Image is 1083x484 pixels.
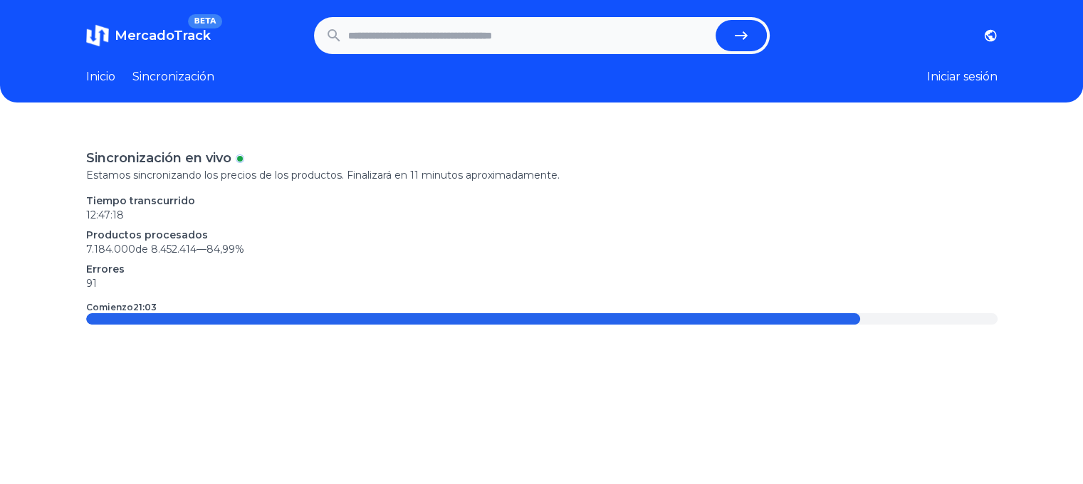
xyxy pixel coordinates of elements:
font: en 11 minutos [394,169,463,181]
font: % [235,243,244,256]
font: MercadoTrack [115,28,211,43]
font: de [135,243,148,256]
font: Iniciar sesión [927,70,998,83]
font: Comienzo [86,302,133,312]
img: MercadoTrack [86,24,109,47]
font: 12:47:18 [86,209,124,221]
a: Inicio [86,68,115,85]
font: 7.184.000 [86,243,135,256]
font: aproximadamente. [466,169,560,181]
font: 91 [86,277,97,290]
font: 84,99 [206,243,235,256]
font: 8.452.414 [151,243,197,256]
a: Sincronización [132,68,214,85]
font: Inicio [86,70,115,83]
font: 21:03 [133,302,157,312]
font: Sincronización [132,70,214,83]
font: Tiempo transcurrido [86,194,195,207]
font: Sincronización en vivo [86,150,231,166]
font: Errores [86,263,125,275]
font: BETA [194,16,216,26]
font: — [197,243,206,256]
font: Estamos sincronizando los precios de los productos. Finalizará [86,169,392,181]
font: Productos procesados [86,228,208,241]
button: Iniciar sesión [927,68,998,85]
a: MercadoTrackBETA [86,24,211,47]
